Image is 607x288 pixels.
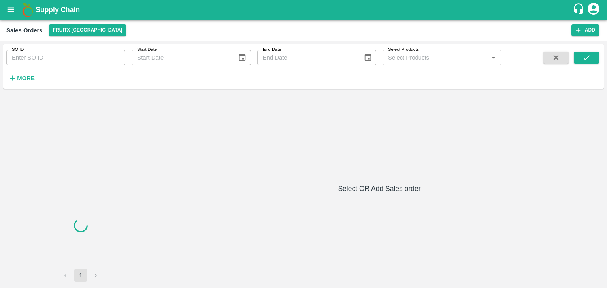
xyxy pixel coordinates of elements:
button: page 1 [74,269,87,282]
button: open drawer [2,1,20,19]
strong: More [17,75,35,81]
button: Choose date [360,50,375,65]
label: SO ID [12,47,24,53]
div: customer-support [573,3,586,17]
label: Select Products [388,47,419,53]
h6: Select OR Add Sales order [158,183,601,194]
input: End Date [257,50,357,65]
input: Select Products [385,52,486,63]
div: account of current user [586,2,601,18]
div: Sales Orders [6,25,43,36]
button: Add [571,24,599,36]
button: Select DC [49,24,126,36]
a: Supply Chain [36,4,573,15]
img: logo [20,2,36,18]
label: End Date [263,47,281,53]
input: Start Date [132,50,232,65]
input: Enter SO ID [6,50,125,65]
button: More [6,71,37,85]
label: Start Date [137,47,157,53]
b: Supply Chain [36,6,80,14]
button: Open [488,52,499,63]
nav: pagination navigation [58,269,103,282]
button: Choose date [235,50,250,65]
